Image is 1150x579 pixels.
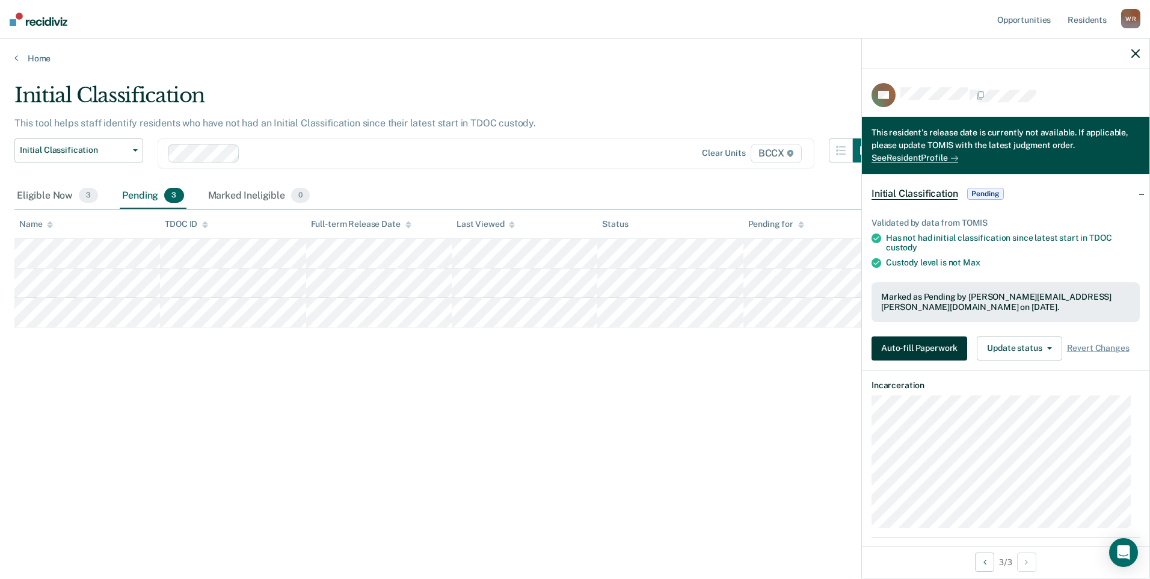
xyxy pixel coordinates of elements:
[975,553,994,572] button: Previous Opportunity
[872,336,967,361] button: Auto-fill Paperwork
[19,219,53,229] div: Name
[886,258,1140,268] div: Custody level is not
[872,188,958,200] span: Initial Classification
[602,219,628,229] div: Status
[311,219,411,229] div: Full-term Release Date
[79,188,98,203] span: 3
[1067,343,1130,353] span: Revert Changes
[862,117,1149,174] div: This resident's release date is currently not available. If applicable, please update TOMIS with ...
[14,117,536,129] p: This tool helps staff identify residents who have not had an Initial Classification since their l...
[1109,538,1138,567] div: Open Intercom Messenger
[748,219,804,229] div: Pending for
[1017,553,1036,572] button: Next Opportunity
[977,336,1062,361] button: Update status
[862,546,1149,578] div: 3 / 3
[872,218,1140,228] div: Validated by data from TOMIS
[751,144,802,163] span: BCCX
[886,233,1140,253] div: Has not had initial classification since latest start in TDOC
[14,53,1136,64] a: Home
[457,219,515,229] div: Last Viewed
[872,380,1140,391] dt: Incarceration
[20,145,128,155] span: Initial Classification
[967,188,1003,200] span: Pending
[165,219,208,229] div: TDOC ID
[881,292,1130,312] div: Marked as Pending by [PERSON_NAME][EMAIL_ADDRESS][PERSON_NAME][DOMAIN_NAME] on [DATE].
[164,188,183,203] span: 3
[702,148,746,158] div: Clear units
[872,153,958,163] a: SeeResidentProfile
[1121,9,1140,28] div: W R
[291,188,310,203] span: 0
[10,13,67,26] img: Recidiviz
[14,183,100,209] div: Eligible Now
[963,258,980,267] span: Max
[120,183,186,209] div: Pending
[872,336,972,361] a: Navigate to form link
[14,83,877,117] div: Initial Classification
[862,175,1149,213] div: Initial ClassificationPending
[886,243,917,252] span: custody
[206,183,313,209] div: Marked Ineligible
